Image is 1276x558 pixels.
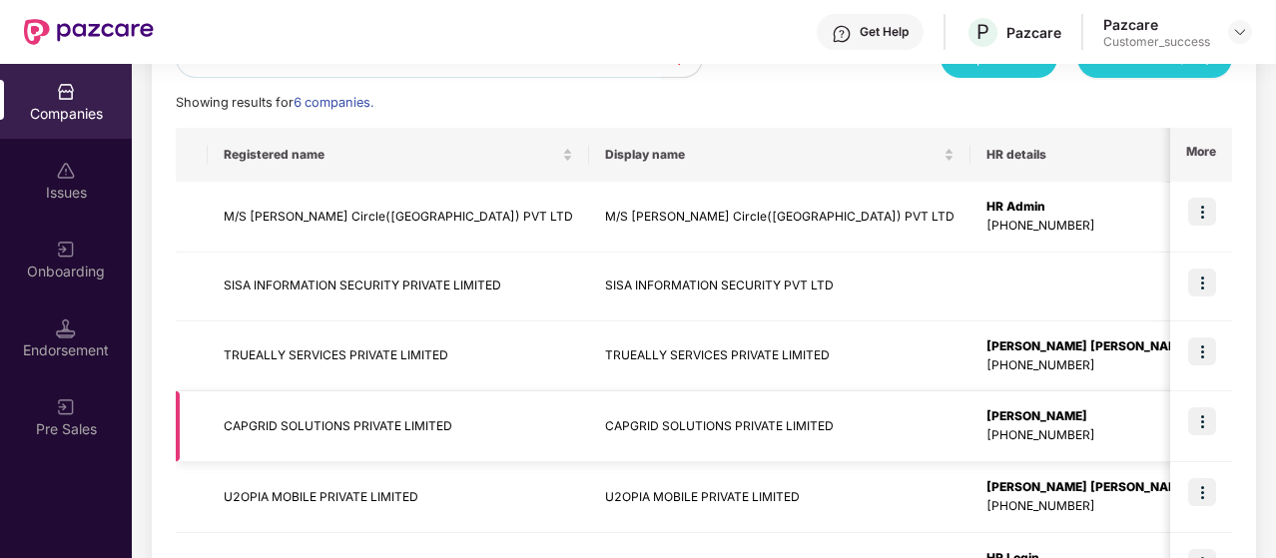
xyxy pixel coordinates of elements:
th: Registered name [208,128,589,182]
div: [PHONE_NUMBER] [986,426,1191,445]
th: HR details [970,128,1207,182]
div: [PERSON_NAME] [PERSON_NAME] [986,478,1191,497]
img: svg+xml;base64,PHN2ZyBpZD0iRHJvcGRvd24tMzJ4MzIiIHhtbG5zPSJodHRwOi8vd3d3LnczLm9yZy8yMDAwL3N2ZyIgd2... [1232,24,1248,40]
img: svg+xml;base64,PHN2ZyBpZD0iSXNzdWVzX2Rpc2FibGVkIiB4bWxucz0iaHR0cDovL3d3dy53My5vcmcvMjAwMC9zdmciIH... [56,161,76,181]
img: icon [1188,478,1216,506]
span: 6 companies. [294,95,373,110]
div: [PERSON_NAME] [PERSON_NAME] [986,337,1191,356]
img: svg+xml;base64,PHN2ZyB3aWR0aD0iMTQuNSIgaGVpZ2h0PSIxNC41IiB2aWV3Qm94PSIwIDAgMTYgMTYiIGZpbGw9Im5vbm... [56,318,76,338]
div: Pazcare [1103,15,1210,34]
span: P [976,20,989,44]
td: SISA INFORMATION SECURITY PRIVATE LIMITED [208,253,589,321]
td: TRUEALLY SERVICES PRIVATE LIMITED [589,321,970,392]
div: [PHONE_NUMBER] [986,497,1191,516]
div: [PERSON_NAME] [986,407,1191,426]
div: HR Admin [986,198,1191,217]
img: New Pazcare Logo [24,19,154,45]
div: [PHONE_NUMBER] [986,217,1191,236]
div: Pazcare [1006,23,1061,42]
th: More [1170,128,1232,182]
img: icon [1188,407,1216,435]
td: CAPGRID SOLUTIONS PRIVATE LIMITED [589,391,970,462]
img: svg+xml;base64,PHN2ZyB3aWR0aD0iMjAiIGhlaWdodD0iMjAiIHZpZXdCb3g9IjAgMCAyMCAyMCIgZmlsbD0ibm9uZSIgeG... [56,240,76,260]
td: SISA INFORMATION SECURITY PVT LTD [589,253,970,321]
img: svg+xml;base64,PHN2ZyB3aWR0aD0iMjAiIGhlaWdodD0iMjAiIHZpZXdCb3g9IjAgMCAyMCAyMCIgZmlsbD0ibm9uZSIgeG... [56,397,76,417]
span: Showing results for [176,95,373,110]
span: Registered name [224,147,558,163]
td: CAPGRID SOLUTIONS PRIVATE LIMITED [208,391,589,462]
td: M/S [PERSON_NAME] Circle([GEOGRAPHIC_DATA]) PVT LTD [589,182,970,253]
img: icon [1188,198,1216,226]
td: U2OPIA MOBILE PRIVATE LIMITED [589,462,970,533]
img: icon [1188,337,1216,365]
td: TRUEALLY SERVICES PRIVATE LIMITED [208,321,589,392]
img: icon [1188,269,1216,296]
div: Get Help [860,24,909,40]
div: Customer_success [1103,34,1210,50]
td: M/S [PERSON_NAME] Circle([GEOGRAPHIC_DATA]) PVT LTD [208,182,589,253]
span: Display name [605,147,940,163]
td: U2OPIA MOBILE PRIVATE LIMITED [208,462,589,533]
th: Display name [589,128,970,182]
div: [PHONE_NUMBER] [986,356,1191,375]
img: svg+xml;base64,PHN2ZyBpZD0iQ29tcGFuaWVzIiB4bWxucz0iaHR0cDovL3d3dy53My5vcmcvMjAwMC9zdmciIHdpZHRoPS... [56,82,76,102]
img: svg+xml;base64,PHN2ZyBpZD0iSGVscC0zMngzMiIgeG1sbnM9Imh0dHA6Ly93d3cudzMub3JnLzIwMDAvc3ZnIiB3aWR0aD... [832,24,852,44]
